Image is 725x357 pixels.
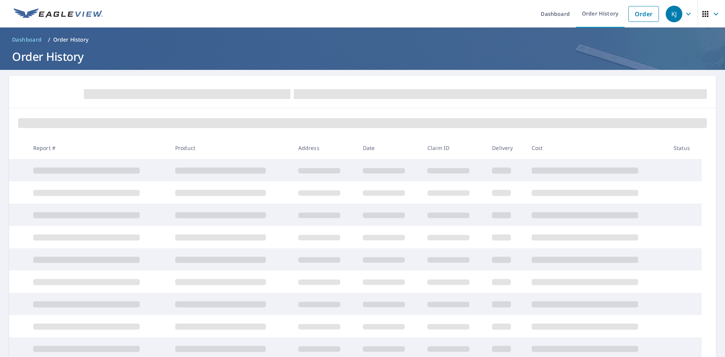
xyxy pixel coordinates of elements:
[421,137,486,159] th: Claim ID
[666,6,682,22] div: KJ
[48,35,50,44] li: /
[357,137,421,159] th: Date
[628,6,659,22] a: Order
[53,36,89,43] p: Order History
[668,137,702,159] th: Status
[9,49,716,64] h1: Order History
[9,34,45,46] a: Dashboard
[292,137,357,159] th: Address
[526,137,668,159] th: Cost
[14,8,103,20] img: EV Logo
[12,36,42,43] span: Dashboard
[169,137,292,159] th: Product
[486,137,525,159] th: Delivery
[9,34,716,46] nav: breadcrumb
[27,137,169,159] th: Report #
